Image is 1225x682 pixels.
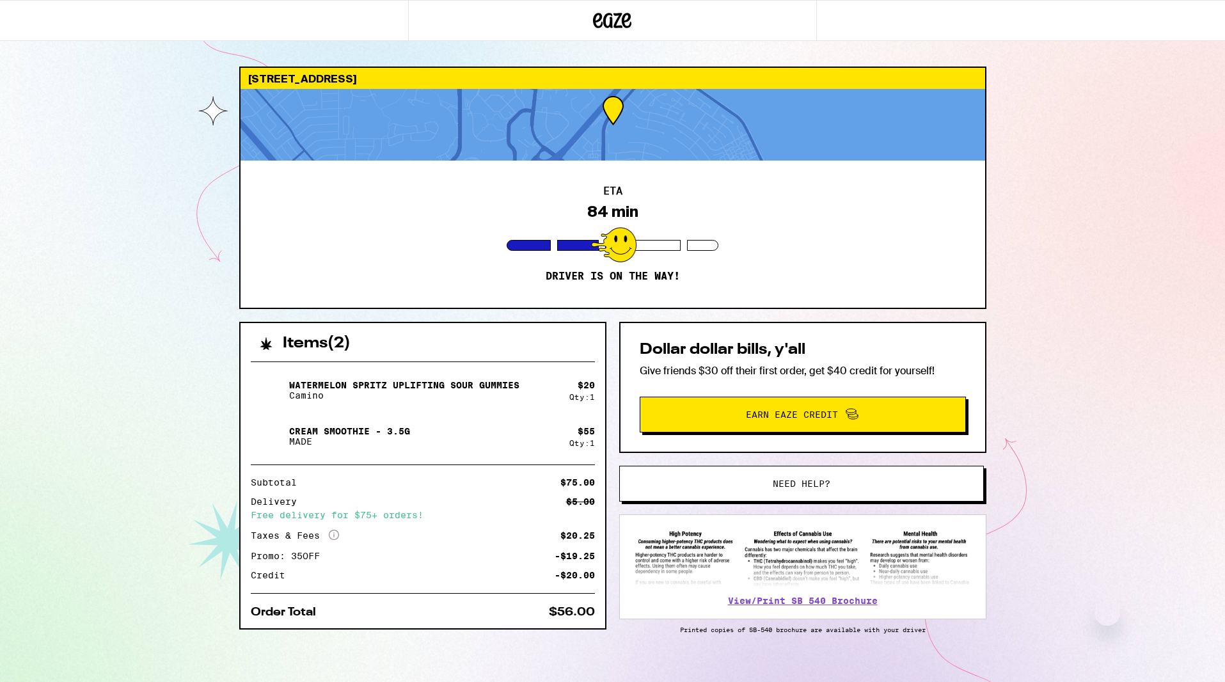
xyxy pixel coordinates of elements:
[619,626,986,633] p: Printed copies of SB-540 brochure are available with your driver
[251,497,306,506] div: Delivery
[241,68,985,89] div: [STREET_ADDRESS]
[289,426,410,436] p: Cream Smoothie - 3.5g
[251,478,306,487] div: Subtotal
[587,203,638,221] div: 84 min
[746,410,838,419] span: Earn Eaze Credit
[728,596,878,606] a: View/Print SB 540 Brochure
[251,511,595,519] div: Free delivery for $75+ orders!
[251,607,325,618] div: Order Total
[251,418,287,454] img: Cream Smoothie - 3.5g
[251,372,287,408] img: Watermelon Spritz Uplifting Sour Gummies
[640,397,966,432] button: Earn Eaze Credit
[578,380,595,390] div: $ 20
[555,551,595,560] div: -$19.25
[555,571,595,580] div: -$20.00
[569,393,595,401] div: Qty: 1
[640,342,966,358] h2: Dollar dollar bills, y'all
[289,436,410,447] p: MADE
[251,551,329,560] div: Promo: 35OFF
[560,478,595,487] div: $75.00
[569,439,595,447] div: Qty: 1
[633,528,973,587] img: SB 540 Brochure preview
[566,497,595,506] div: $5.00
[578,426,595,436] div: $ 55
[640,364,966,377] p: Give friends $30 off their first order, get $40 credit for yourself!
[283,336,351,351] h2: Items ( 2 )
[603,186,622,196] h2: ETA
[546,270,680,283] p: Driver is on the way!
[1174,631,1215,672] iframe: Button to launch messaging window
[773,479,830,488] span: Need help?
[560,531,595,540] div: $20.25
[1095,600,1120,626] iframe: Close message
[251,571,294,580] div: Credit
[289,380,519,390] p: Watermelon Spritz Uplifting Sour Gummies
[251,530,339,541] div: Taxes & Fees
[289,390,519,400] p: Camino
[549,607,595,618] div: $56.00
[619,466,984,502] button: Need help?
